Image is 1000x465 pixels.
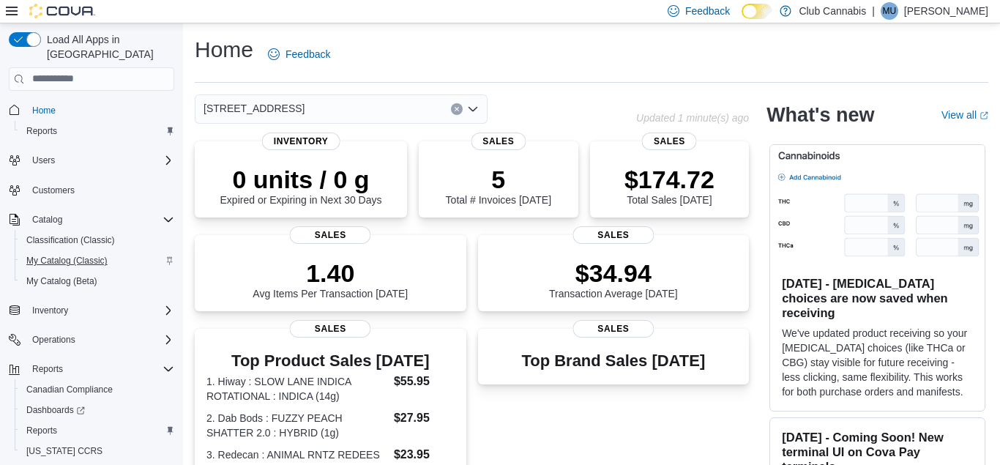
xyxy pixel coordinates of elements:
[572,226,654,244] span: Sales
[872,2,875,20] p: |
[26,152,61,169] button: Users
[26,302,174,319] span: Inventory
[20,442,174,460] span: Washington CCRS
[549,258,678,288] p: $34.94
[521,352,705,370] h3: Top Brand Sales [DATE]
[26,331,81,349] button: Operations
[206,411,388,440] dt: 2. Dab Bods : FUZZY PEACH SHATTER 2.0 : HYBRID (1g)
[32,305,68,316] span: Inventory
[32,155,55,166] span: Users
[15,400,180,420] a: Dashboards
[15,121,180,141] button: Reports
[220,165,382,206] div: Expired or Expiring in Next 30 Days
[26,125,57,137] span: Reports
[32,105,56,116] span: Home
[3,150,180,171] button: Users
[26,445,102,457] span: [US_STATE] CCRS
[451,103,463,115] button: Clear input
[26,152,174,169] span: Users
[26,255,108,267] span: My Catalog (Classic)
[26,234,115,246] span: Classification (Classic)
[20,252,113,269] a: My Catalog (Classic)
[20,231,174,249] span: Classification (Classic)
[624,165,714,206] div: Total Sales [DATE]
[206,374,388,403] dt: 1. Hiway : SLOW LANE INDICA ROTATIONAL : INDICA (14g)
[20,122,174,140] span: Reports
[782,276,973,320] h3: [DATE] - [MEDICAL_DATA] choices are now saved when receiving
[26,302,74,319] button: Inventory
[26,182,81,199] a: Customers
[20,231,121,249] a: Classification (Classic)
[20,252,174,269] span: My Catalog (Classic)
[26,181,174,199] span: Customers
[471,133,526,150] span: Sales
[26,425,57,436] span: Reports
[15,230,180,250] button: Classification (Classic)
[3,330,180,350] button: Operations
[26,360,69,378] button: Reports
[32,363,63,375] span: Reports
[15,441,180,461] button: [US_STATE] CCRS
[253,258,408,288] p: 1.40
[20,272,103,290] a: My Catalog (Beta)
[3,179,180,201] button: Customers
[290,226,371,244] span: Sales
[3,100,180,121] button: Home
[636,112,749,124] p: Updated 1 minute(s) ago
[195,35,253,64] h1: Home
[32,185,75,196] span: Customers
[32,334,75,346] span: Operations
[262,40,336,69] a: Feedback
[572,320,654,338] span: Sales
[26,211,68,228] button: Catalog
[20,122,63,140] a: Reports
[904,2,988,20] p: [PERSON_NAME]
[204,100,305,117] span: [STREET_ADDRESS]
[20,272,174,290] span: My Catalog (Beta)
[20,442,108,460] a: [US_STATE] CCRS
[3,209,180,230] button: Catalog
[41,32,174,62] span: Load All Apps in [GEOGRAPHIC_DATA]
[20,381,119,398] a: Canadian Compliance
[15,271,180,291] button: My Catalog (Beta)
[262,133,340,150] span: Inventory
[549,258,678,300] div: Transaction Average [DATE]
[206,352,455,370] h3: Top Product Sales [DATE]
[799,2,866,20] p: Club Cannabis
[881,2,898,20] div: Mavis Upson
[467,103,479,115] button: Open list of options
[883,2,897,20] span: MU
[26,404,85,416] span: Dashboards
[20,381,174,398] span: Canadian Compliance
[20,422,174,439] span: Reports
[446,165,551,206] div: Total # Invoices [DATE]
[20,401,174,419] span: Dashboards
[26,101,174,119] span: Home
[15,379,180,400] button: Canadian Compliance
[394,373,455,390] dd: $55.95
[20,422,63,439] a: Reports
[26,275,97,287] span: My Catalog (Beta)
[742,4,772,19] input: Dark Mode
[394,446,455,464] dd: $23.95
[3,300,180,321] button: Inventory
[26,102,61,119] a: Home
[394,409,455,427] dd: $27.95
[32,214,62,226] span: Catalog
[446,165,551,194] p: 5
[642,133,697,150] span: Sales
[29,4,95,18] img: Cova
[3,359,180,379] button: Reports
[980,111,988,120] svg: External link
[624,165,714,194] p: $174.72
[220,165,382,194] p: 0 units / 0 g
[253,258,408,300] div: Avg Items Per Transaction [DATE]
[941,109,988,121] a: View allExternal link
[26,211,174,228] span: Catalog
[290,320,371,338] span: Sales
[26,384,113,395] span: Canadian Compliance
[286,47,330,62] span: Feedback
[26,360,174,378] span: Reports
[15,420,180,441] button: Reports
